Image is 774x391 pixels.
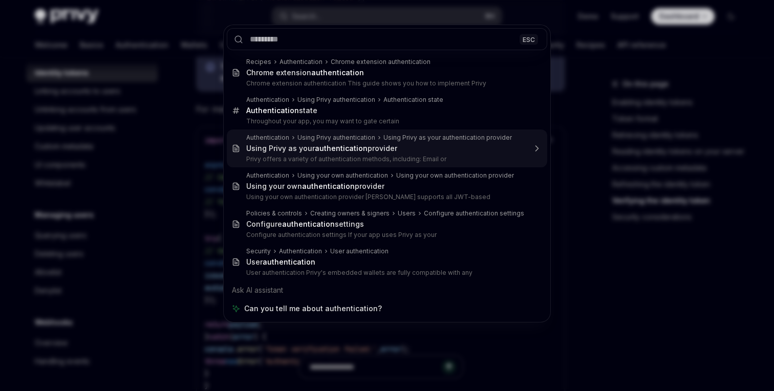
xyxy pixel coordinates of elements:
[246,68,364,77] div: Chrome extension
[310,209,390,218] div: Creating owners & signers
[383,134,512,142] div: Using Privy as your authentication provider
[246,231,526,239] p: Configure authentication settings If your app uses Privy as your
[520,34,538,45] div: ESC
[246,247,271,255] div: Security
[263,257,315,266] b: authentication
[244,303,382,314] span: Can you tell me about authentication?
[282,220,335,228] b: authentication
[297,96,375,104] div: Using Privy authentication
[302,182,355,190] b: authentication
[227,281,547,299] div: Ask AI assistant
[246,106,317,115] div: state
[383,96,443,104] div: Authentication state
[398,209,416,218] div: Users
[246,117,526,125] p: Throughout your app, you may want to gate certain
[279,58,322,66] div: Authentication
[246,144,397,153] div: Using Privy as your provider
[246,106,299,115] b: Authentication
[311,68,364,77] b: authentication
[424,209,524,218] div: Configure authentication settings
[315,144,368,153] b: authentication
[246,220,364,229] div: Configure settings
[246,209,302,218] div: Policies & controls
[331,58,431,66] div: Chrome extension authentication
[246,182,384,191] div: Using your own provider
[246,257,315,267] div: User
[396,171,514,180] div: Using your own authentication provider
[279,247,322,255] div: Authentication
[246,155,526,163] p: Privy offers a variety of authentication methods, including: Email or
[246,193,526,201] p: Using your own authentication provider [PERSON_NAME] supports all JWT-based
[246,96,289,104] div: Authentication
[246,134,289,142] div: Authentication
[246,171,289,180] div: Authentication
[297,134,375,142] div: Using Privy authentication
[246,79,526,88] p: Chrome extension authentication This guide shows you how to implement Privy
[246,269,526,277] p: User authentication Privy's embedded wallets are fully compatible with any
[297,171,388,180] div: Using your own authentication
[330,247,389,255] div: User authentication
[246,58,271,66] div: Recipes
